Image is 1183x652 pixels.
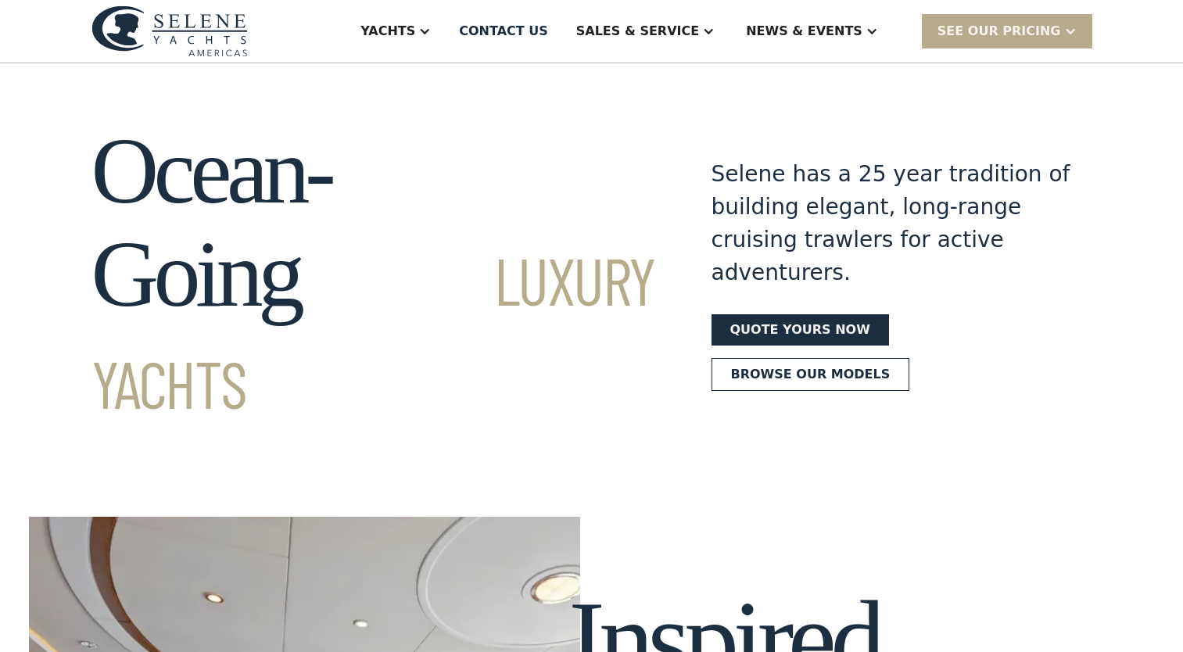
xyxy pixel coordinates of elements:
[937,22,1061,41] div: SEE Our Pricing
[459,22,548,41] div: Contact US
[922,14,1092,48] div: SEE Our Pricing
[91,120,655,429] h1: Ocean-Going
[712,358,910,391] a: Browse our models
[91,5,248,56] img: logo
[712,158,1071,289] div: Selene has a 25 year tradition of building elegant, long-range cruising trawlers for active adven...
[746,22,862,41] div: News & EVENTS
[360,22,415,41] div: Yachts
[712,314,889,346] a: Quote yours now
[91,240,655,422] span: Luxury Yachts
[576,22,699,41] div: Sales & Service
